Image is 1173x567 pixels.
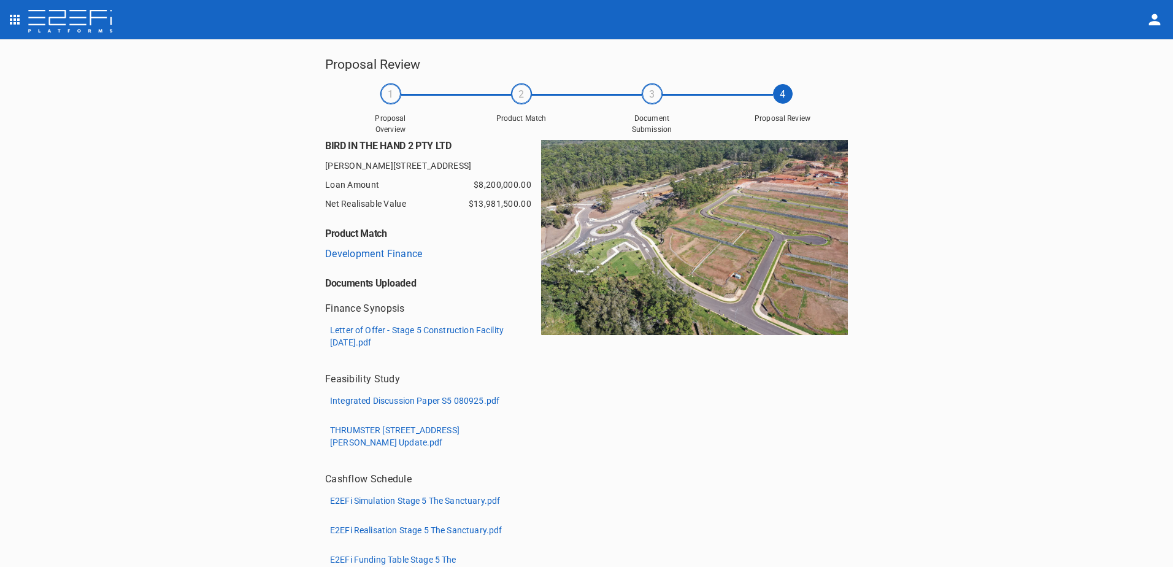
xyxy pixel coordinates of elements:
h6: BIRD IN THE HAND 2 PTY LTD [325,140,541,152]
span: Document Submission [621,114,683,134]
button: THRUMSTER [STREET_ADDRESS][PERSON_NAME] Update.pdf [325,420,518,452]
h6: Documents Uploaded [325,268,541,289]
span: Loan Amount [325,178,512,192]
p: Finance Synopsis [325,301,405,315]
span: $13,981,500.00 [469,197,531,211]
a: Development Finance [325,248,423,260]
button: Integrated Discussion Paper S5 080925.pdf [325,391,504,411]
h6: Product Match [325,218,541,239]
span: Net Realisable Value [325,197,512,211]
p: Cashflow Schedule [325,472,412,486]
span: Proposal Review [752,114,813,124]
h5: Proposal Review [325,54,848,75]
p: THRUMSTER [STREET_ADDRESS][PERSON_NAME] Update.pdf [330,424,513,449]
span: Product Match [491,114,552,124]
p: E2EFi Realisation Stage 5 The Sanctuary.pdf [330,524,502,536]
button: Letter of Offer - Stage 5 Construction Facility [DATE].pdf [325,320,518,352]
p: Letter of Offer - Stage 5 Construction Facility [DATE].pdf [330,324,513,349]
button: E2EFi Realisation Stage 5 The Sanctuary.pdf [325,520,507,540]
span: Proposal Overview [360,114,421,134]
button: E2EFi Simulation Stage 5 The Sanctuary.pdf [325,491,505,511]
span: $8,200,000.00 [474,178,531,192]
span: [PERSON_NAME][STREET_ADDRESS] [325,159,541,173]
img: W9RQpFFI+xxlHlJaY3Hm+oNG3ToaUi0H6d1rYNVjgWqxN2+4zJbOo7P4qGvvM4ujzPOb9YUpRHmq6gzHP+PyYk0awhOnMUAAA... [541,140,848,336]
p: E2EFi Simulation Stage 5 The Sanctuary.pdf [330,495,500,507]
p: Integrated Discussion Paper S5 080925.pdf [330,395,499,407]
p: Feasibility Study [325,372,400,386]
